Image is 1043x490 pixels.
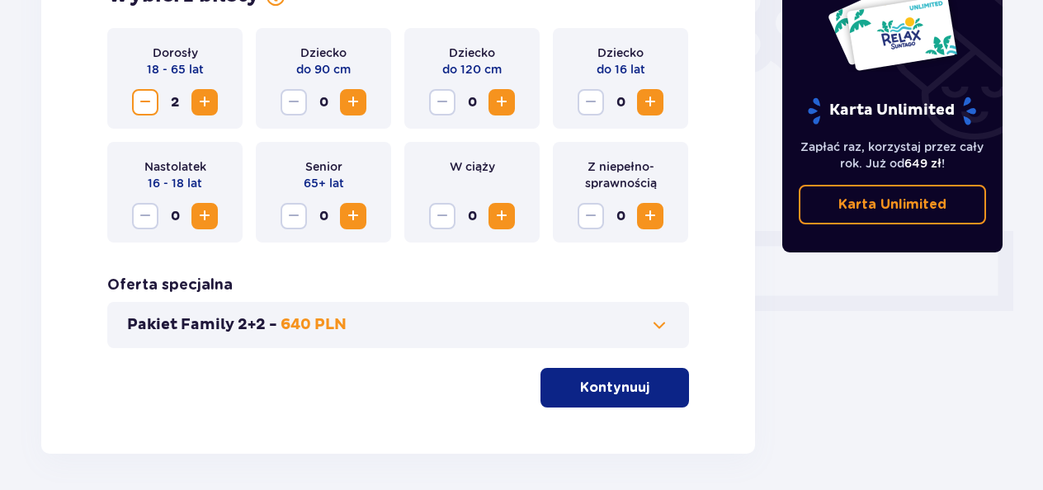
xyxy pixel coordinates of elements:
[904,157,942,170] span: 649 zł
[304,175,344,191] p: 65+ lat
[578,203,604,229] button: Decrease
[144,158,206,175] p: Nastolatek
[459,203,485,229] span: 0
[429,89,455,115] button: Decrease
[459,89,485,115] span: 0
[450,158,495,175] p: W ciąży
[799,139,987,172] p: Zapłać raz, korzystaj przez cały rok. Już od !
[281,89,307,115] button: Decrease
[153,45,198,61] p: Dorosły
[607,203,634,229] span: 0
[127,315,669,335] button: Pakiet Family 2+2 -640 PLN
[296,61,351,78] p: do 90 cm
[597,61,645,78] p: do 16 lat
[488,203,515,229] button: Increase
[488,89,515,115] button: Increase
[162,89,188,115] span: 2
[540,368,689,408] button: Kontynuuj
[300,45,347,61] p: Dziecko
[281,315,347,335] p: 640 PLN
[147,61,204,78] p: 18 - 65 lat
[578,89,604,115] button: Decrease
[442,61,502,78] p: do 120 cm
[566,158,675,191] p: Z niepełno­sprawnością
[637,89,663,115] button: Increase
[127,315,277,335] p: Pakiet Family 2+2 -
[132,203,158,229] button: Decrease
[107,276,233,295] p: Oferta specjalna
[191,89,218,115] button: Increase
[191,203,218,229] button: Increase
[607,89,634,115] span: 0
[637,203,663,229] button: Increase
[597,45,644,61] p: Dziecko
[305,158,342,175] p: Senior
[449,45,495,61] p: Dziecko
[429,203,455,229] button: Decrease
[340,203,366,229] button: Increase
[162,203,188,229] span: 0
[799,185,987,224] a: Karta Unlimited
[132,89,158,115] button: Decrease
[310,203,337,229] span: 0
[806,97,978,125] p: Karta Unlimited
[148,175,202,191] p: 16 - 18 lat
[580,379,649,397] p: Kontynuuj
[310,89,337,115] span: 0
[281,203,307,229] button: Decrease
[340,89,366,115] button: Increase
[838,196,946,214] p: Karta Unlimited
